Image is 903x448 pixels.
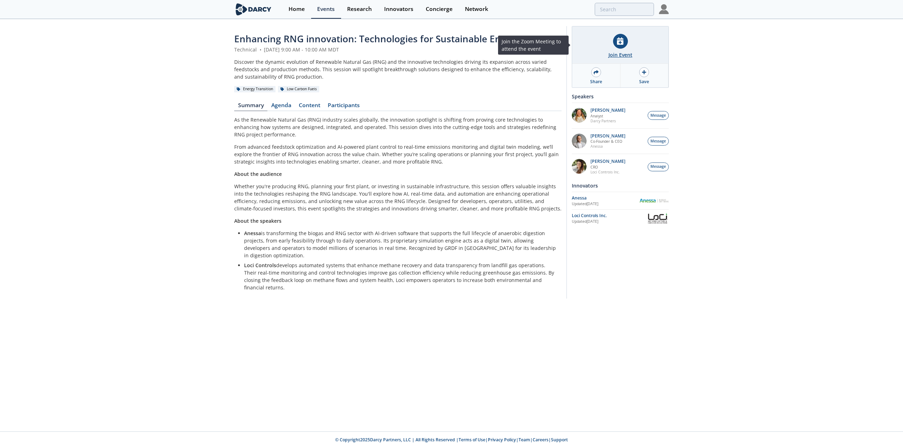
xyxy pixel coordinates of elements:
img: Anessa [639,199,669,203]
p: [PERSON_NAME] [590,108,625,113]
span: Message [650,139,666,144]
p: [PERSON_NAME] [590,134,625,139]
div: Research [347,6,372,12]
p: [PERSON_NAME] [590,159,625,164]
img: Profile [659,4,669,14]
div: Network [465,6,488,12]
strong: Anessa [244,230,261,237]
button: Message [648,162,669,171]
button: Message [648,111,669,120]
img: Loci Controls Inc. [647,212,669,225]
div: Events [317,6,335,12]
div: Innovators [572,179,669,192]
strong: About the audience [234,171,282,177]
span: Message [650,113,666,118]
img: logo-wide.svg [234,3,273,16]
div: Home [289,6,305,12]
div: Loci Controls Inc. [572,213,647,219]
a: Support [551,437,568,443]
img: 1fdb2308-3d70-46db-bc64-f6eabefcce4d [572,134,587,148]
input: Advanced Search [595,3,654,16]
a: Summary [234,103,267,111]
div: Energy Transition [234,86,275,92]
img: 737ad19b-6c50-4cdf-92c7-29f5966a019e [572,159,587,174]
div: Innovators [384,6,413,12]
div: Join Event [608,51,632,59]
div: Anessa [572,195,639,201]
p: Whether you're producing RNG, planning your first plant, or investing in sustainable infrastructu... [234,183,562,212]
a: Content [295,103,324,111]
div: Discover the dynamic evolution of Renewable Natural Gas (RNG) and the innovative technologies dri... [234,58,562,80]
p: Anessa [590,144,625,149]
p: Co-Founder & CEO [590,139,625,144]
p: CRO [590,165,625,170]
p: Analyst [590,113,625,118]
p: © Copyright 2025 Darcy Partners, LLC | All Rights Reserved | | | | | [190,437,713,443]
p: Loci Controls Inc. [590,170,625,174]
a: Team [519,437,530,443]
a: Anessa Updated[DATE] Anessa [572,195,669,207]
a: Privacy Policy [488,437,516,443]
div: Share [590,79,602,85]
span: Enhancing RNG innovation: Technologies for Sustainable Energy [234,32,520,45]
a: Terms of Use [459,437,485,443]
div: Technical [DATE] 9:00 AM - 10:00 AM MDT [234,46,562,53]
p: develops automated systems that enhance methane recovery and data transparency from landfill gas ... [244,262,557,291]
a: Loci Controls Inc. Updated[DATE] Loci Controls Inc. [572,212,669,225]
p: As the Renewable Natural Gas (RNG) industry scales globally, the innovation spotlight is shifting... [234,116,562,138]
p: From advanced feedstock optimization and AI-powered plant control to real-time emissions monitori... [234,143,562,165]
div: Concierge [426,6,453,12]
span: • [258,46,262,53]
a: Participants [324,103,363,111]
a: Careers [533,437,549,443]
strong: About the speakers [234,217,281,224]
div: Save [639,79,649,85]
button: Message [648,137,669,146]
div: Updated [DATE] [572,219,647,225]
strong: Loci Controls [244,262,276,269]
span: Message [650,164,666,170]
p: is transforming the biogas and RNG sector with AI-driven software that supports the full lifecycl... [244,229,557,259]
a: Agenda [267,103,295,111]
p: Darcy Partners [590,118,625,123]
div: Low Carbon Fuels [278,86,319,92]
img: fddc0511-1997-4ded-88a0-30228072d75f [572,108,587,123]
div: Speakers [572,90,669,103]
div: Updated [DATE] [572,201,639,207]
